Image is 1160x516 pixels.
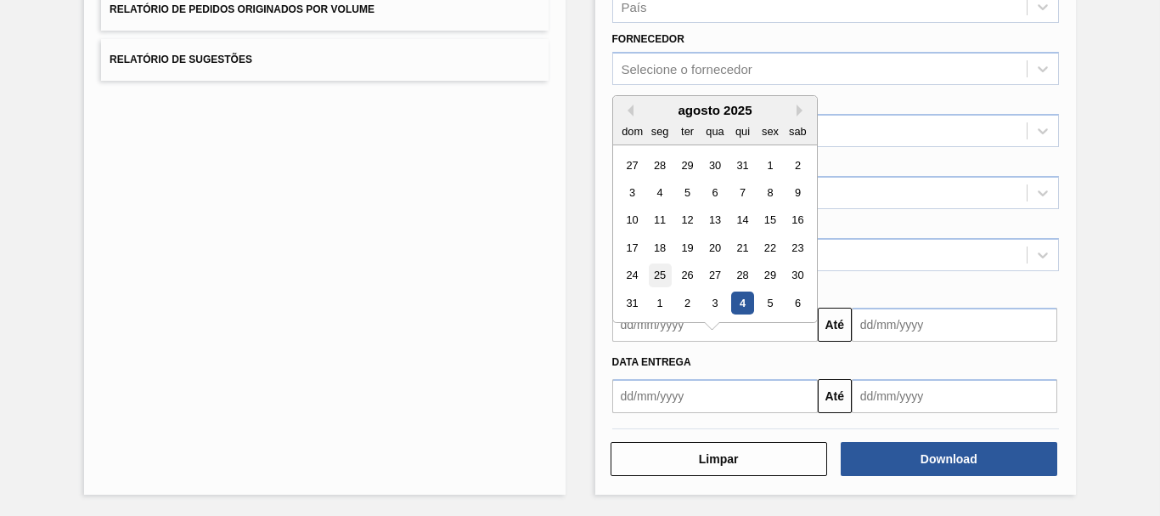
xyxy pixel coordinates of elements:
[703,209,726,232] div: Choose quarta-feira, 13 de agosto de 2025
[786,120,808,143] div: sab
[101,39,548,81] button: Relatório de Sugestões
[758,264,781,287] div: Choose sexta-feira, 29 de agosto de 2025
[730,236,753,259] div: Choose quinta-feira, 21 de agosto de 2025
[621,292,644,315] div: Choose domingo, 31 de agosto de 2025
[675,236,698,259] div: Choose terça-feira, 19 de agosto de 2025
[786,209,808,232] div: Choose sábado, 16 de agosto de 2025
[621,181,644,204] div: Choose domingo, 3 de agosto de 2025
[841,442,1057,476] button: Download
[613,103,817,117] div: agosto 2025
[758,154,781,177] div: Choose sexta-feira, 1 de agosto de 2025
[621,120,644,143] div: dom
[622,62,752,77] div: Selecione o fornecedor
[648,292,671,315] div: Choose segunda-feira, 1 de setembro de 2025
[621,236,644,259] div: Choose domingo, 17 de agosto de 2025
[758,181,781,204] div: Choose sexta-feira, 8 de agosto de 2025
[648,209,671,232] div: Choose segunda-feira, 11 de agosto de 2025
[703,264,726,287] div: Choose quarta-feira, 27 de agosto de 2025
[730,264,753,287] div: Choose quinta-feira, 28 de agosto de 2025
[612,379,818,413] input: dd/mm/yyyy
[786,292,808,315] div: Choose sábado, 6 de setembro de 2025
[675,154,698,177] div: Choose terça-feira, 29 de julho de 2025
[648,181,671,204] div: Choose segunda-feira, 4 de agosto de 2025
[622,105,633,116] button: Previous Month
[758,120,781,143] div: sex
[612,33,684,45] label: Fornecedor
[852,308,1057,342] input: dd/mm/yyyy
[110,3,374,15] span: Relatório de Pedidos Originados por Volume
[703,292,726,315] div: Choose quarta-feira, 3 de setembro de 2025
[648,264,671,287] div: Choose segunda-feira, 25 de agosto de 2025
[621,209,644,232] div: Choose domingo, 10 de agosto de 2025
[758,209,781,232] div: Choose sexta-feira, 15 de agosto de 2025
[730,292,753,315] div: Choose quinta-feira, 4 de setembro de 2025
[648,154,671,177] div: Choose segunda-feira, 28 de julho de 2025
[797,105,808,116] button: Next Month
[675,292,698,315] div: Choose terça-feira, 2 de setembro de 2025
[621,264,644,287] div: Choose domingo, 24 de agosto de 2025
[758,292,781,315] div: Choose sexta-feira, 5 de setembro de 2025
[786,264,808,287] div: Choose sábado, 30 de agosto de 2025
[648,120,671,143] div: seg
[703,181,726,204] div: Choose quarta-feira, 6 de agosto de 2025
[786,181,808,204] div: Choose sábado, 9 de agosto de 2025
[786,154,808,177] div: Choose sábado, 2 de agosto de 2025
[730,181,753,204] div: Choose quinta-feira, 7 de agosto de 2025
[730,120,753,143] div: qui
[703,120,726,143] div: qua
[618,151,811,317] div: month 2025-08
[818,379,852,413] button: Até
[852,379,1057,413] input: dd/mm/yyyy
[675,264,698,287] div: Choose terça-feira, 26 de agosto de 2025
[730,154,753,177] div: Choose quinta-feira, 31 de julho de 2025
[611,442,827,476] button: Limpar
[675,181,698,204] div: Choose terça-feira, 5 de agosto de 2025
[110,54,252,65] span: Relatório de Sugestões
[703,154,726,177] div: Choose quarta-feira, 30 de julho de 2025
[818,308,852,342] button: Até
[786,236,808,259] div: Choose sábado, 23 de agosto de 2025
[648,236,671,259] div: Choose segunda-feira, 18 de agosto de 2025
[703,236,726,259] div: Choose quarta-feira, 20 de agosto de 2025
[758,236,781,259] div: Choose sexta-feira, 22 de agosto de 2025
[675,209,698,232] div: Choose terça-feira, 12 de agosto de 2025
[675,120,698,143] div: ter
[621,154,644,177] div: Choose domingo, 27 de julho de 2025
[730,209,753,232] div: Choose quinta-feira, 14 de agosto de 2025
[612,356,691,368] span: Data entrega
